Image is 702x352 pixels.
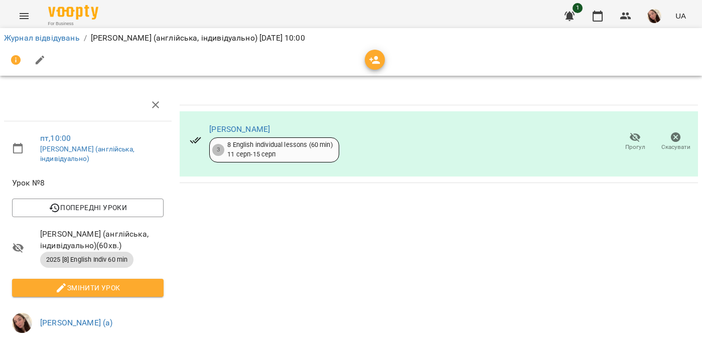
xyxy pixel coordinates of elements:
button: Menu [12,4,36,28]
a: [PERSON_NAME] (англійська, індивідуально) [40,145,134,163]
div: 8 English individual lessons (60 min) 11 серп - 15 серп [227,140,332,159]
span: 2025 [8] English Indiv 60 min [40,255,133,264]
span: Попередні уроки [20,202,156,214]
span: Прогул [625,143,645,151]
button: UA [671,7,690,25]
p: [PERSON_NAME] (англійська, індивідуально) [DATE] 10:00 [91,32,305,44]
img: 8e00ca0478d43912be51e9823101c125.jpg [12,313,32,333]
button: Змінити урок [12,279,164,297]
span: For Business [48,21,98,27]
a: Журнал відвідувань [4,33,80,43]
img: Voopty Logo [48,5,98,20]
span: 1 [573,3,583,13]
a: [PERSON_NAME] [209,124,270,134]
span: UA [675,11,686,21]
span: Змінити урок [20,282,156,294]
a: пт , 10:00 [40,133,71,143]
span: Урок №8 [12,177,164,189]
nav: breadcrumb [4,32,698,44]
span: Скасувати [661,143,690,151]
div: 3 [212,144,224,156]
img: 8e00ca0478d43912be51e9823101c125.jpg [647,9,661,23]
span: [PERSON_NAME] (англійська, індивідуально) ( 60 хв. ) [40,228,164,252]
li: / [84,32,87,44]
button: Попередні уроки [12,199,164,217]
button: Прогул [615,128,655,156]
a: [PERSON_NAME] (а) [40,318,113,327]
button: Скасувати [655,128,696,156]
